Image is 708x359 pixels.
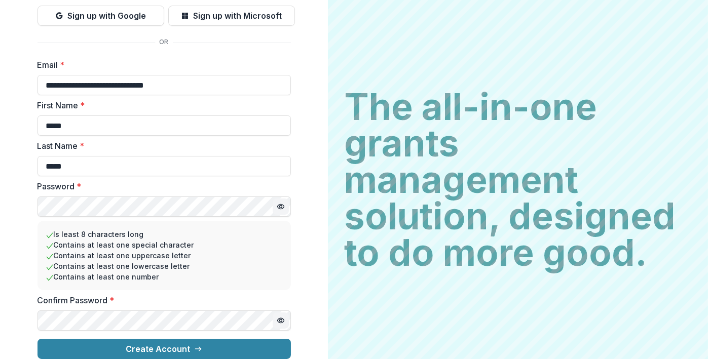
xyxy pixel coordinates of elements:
[38,140,285,152] label: Last Name
[46,250,283,261] li: Contains at least one uppercase letter
[46,240,283,250] li: Contains at least one special character
[273,198,289,215] button: Toggle password visibility
[168,6,295,26] button: Sign up with Microsoft
[38,99,285,111] label: First Name
[38,180,285,192] label: Password
[46,261,283,271] li: Contains at least one lowercase letter
[38,339,291,359] button: Create Account
[46,271,283,282] li: Contains at least one number
[46,229,283,240] li: Is least 8 characters long
[38,6,164,26] button: Sign up with Google
[38,294,285,306] label: Confirm Password
[273,312,289,329] button: Toggle password visibility
[38,59,285,71] label: Email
